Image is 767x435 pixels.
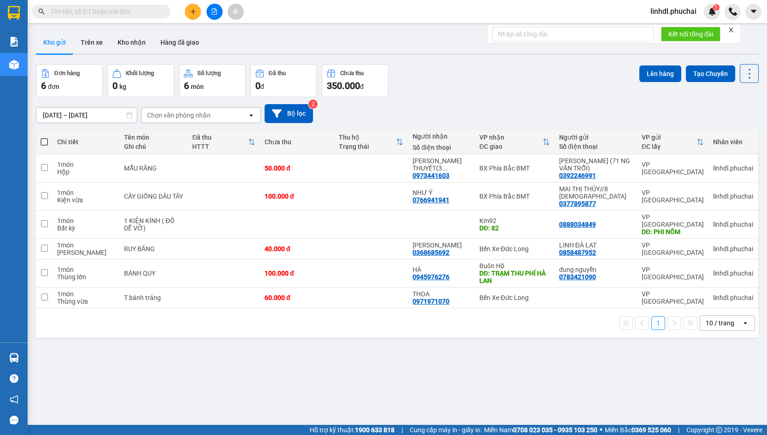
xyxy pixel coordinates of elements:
[479,165,550,172] div: BX Phía Bắc BMT
[124,217,183,232] div: 1 KIỆN KÍNH ( ĐỒ DỄ VỠ)
[339,143,396,150] div: Trạng thái
[706,318,734,328] div: 10 / trang
[9,60,19,70] img: warehouse-icon
[124,165,183,172] div: MẪU RĂNG
[479,217,550,224] div: Km92
[248,112,255,119] svg: open
[57,217,115,224] div: 1 món
[265,245,330,253] div: 40.000 đ
[147,111,211,120] div: Chọn văn phòng nhận
[713,245,753,253] div: linhdl.phuchai
[153,31,206,53] button: Hàng đã giao
[265,104,313,123] button: Bộ lọc
[191,83,204,90] span: món
[686,65,735,82] button: Tạo Chuyến
[8,6,20,20] img: logo-vxr
[559,185,632,200] div: MAI THỊ THỦY//8 THÁNH MẪU
[401,425,403,435] span: |
[642,189,704,204] div: VP [GEOGRAPHIC_DATA]
[631,426,671,434] strong: 0369 525 060
[124,294,183,301] div: T bánh tráng
[57,168,115,176] div: Hộp
[57,196,115,204] div: Kiện vừa
[197,70,221,76] div: Số lượng
[110,31,153,53] button: Kho nhận
[36,108,137,123] input: Select a date range.
[442,165,448,172] span: ...
[179,64,246,97] button: Số lượng6món
[73,31,110,53] button: Trên xe
[642,228,704,235] div: DĐ: PHI NÔM
[729,7,737,16] img: phone-icon
[413,298,449,305] div: 0971971070
[255,80,260,91] span: 0
[41,80,46,91] span: 6
[119,83,126,90] span: kg
[642,134,696,141] div: VP gửi
[308,100,318,109] sup: 2
[479,262,550,270] div: Buôn Hồ
[413,196,449,204] div: 0766941941
[479,143,543,150] div: ĐC giao
[600,428,602,432] span: ⚪️
[57,266,115,273] div: 1 món
[250,64,317,97] button: Đã thu0đ
[228,4,244,20] button: aim
[211,8,218,15] span: file-add
[57,249,115,256] div: Món
[713,4,720,11] sup: 1
[57,224,115,232] div: Bất kỳ
[639,65,681,82] button: Lên hàng
[713,165,753,172] div: linhdl.phuchai
[265,138,330,146] div: Chưa thu
[112,80,118,91] span: 0
[714,4,718,11] span: 1
[678,425,679,435] span: |
[749,7,758,16] span: caret-down
[479,224,550,232] div: DĐ: 82
[107,64,174,97] button: Khối lượng0kg
[413,189,470,196] div: NHƯ Ý
[713,193,753,200] div: linhdl.phuchai
[36,31,73,53] button: Kho gửi
[668,29,713,39] span: Kết nối tổng đài
[192,134,248,141] div: Đã thu
[9,37,19,47] img: solution-icon
[124,134,183,141] div: Tên món
[643,6,704,17] span: linhdl.phuchai
[340,70,364,76] div: Chưa thu
[57,298,115,305] div: Thùng vừa
[559,273,596,281] div: 0783421090
[54,70,80,76] div: Đơn hàng
[57,189,115,196] div: 1 món
[185,4,201,20] button: plus
[479,245,550,253] div: Bến Xe Đức Long
[642,213,704,228] div: VP [GEOGRAPHIC_DATA]
[479,294,550,301] div: Bến Xe Đức Long
[413,290,470,298] div: THOA
[479,134,543,141] div: VP nhận
[413,266,470,273] div: HÀ
[124,270,183,277] div: BÁNH QUY
[642,161,704,176] div: VP [GEOGRAPHIC_DATA]
[38,8,45,15] span: search
[479,193,550,200] div: BX Phía Bắc BMT
[413,133,470,140] div: Người nhận
[190,8,196,15] span: plus
[559,241,632,249] div: LINH ĐÀ LẠT
[124,245,183,253] div: RUY BĂNG
[742,319,749,327] svg: open
[192,143,248,150] div: HTTT
[716,427,722,433] span: copyright
[642,241,704,256] div: VP [GEOGRAPHIC_DATA]
[559,221,596,228] div: 0888034849
[513,426,597,434] strong: 0708 023 035 - 0935 103 250
[57,273,115,281] div: Thùng lớn
[713,138,753,146] div: Nhân viên
[265,165,330,172] div: 50.000 đ
[265,193,330,200] div: 100.000 đ
[559,266,632,273] div: dung nguyễn
[661,27,720,41] button: Kết nối tổng đài
[559,172,596,179] div: 0392246991
[269,70,286,76] div: Đã thu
